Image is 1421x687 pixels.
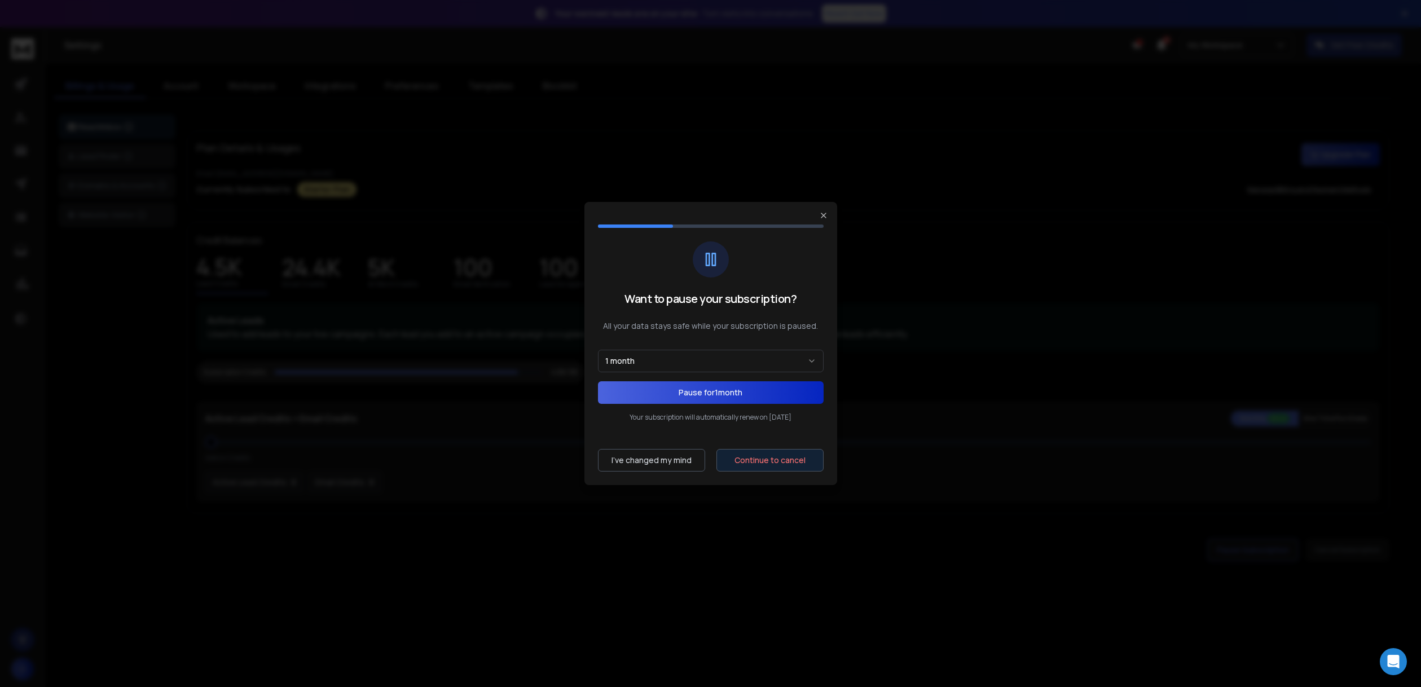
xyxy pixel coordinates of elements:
p: All your data stays safe while your subscription is paused. [598,320,824,332]
button: I've changed my mind [598,449,705,472]
button: Continue to cancel [716,449,824,472]
button: Pause for1month [598,381,824,404]
button: 1 month [598,350,824,372]
h2: Want to pause your subscription? [598,291,824,307]
div: Open Intercom Messenger [1380,648,1407,675]
p: Your subscription will automatically renew on [DATE] [598,413,824,422]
